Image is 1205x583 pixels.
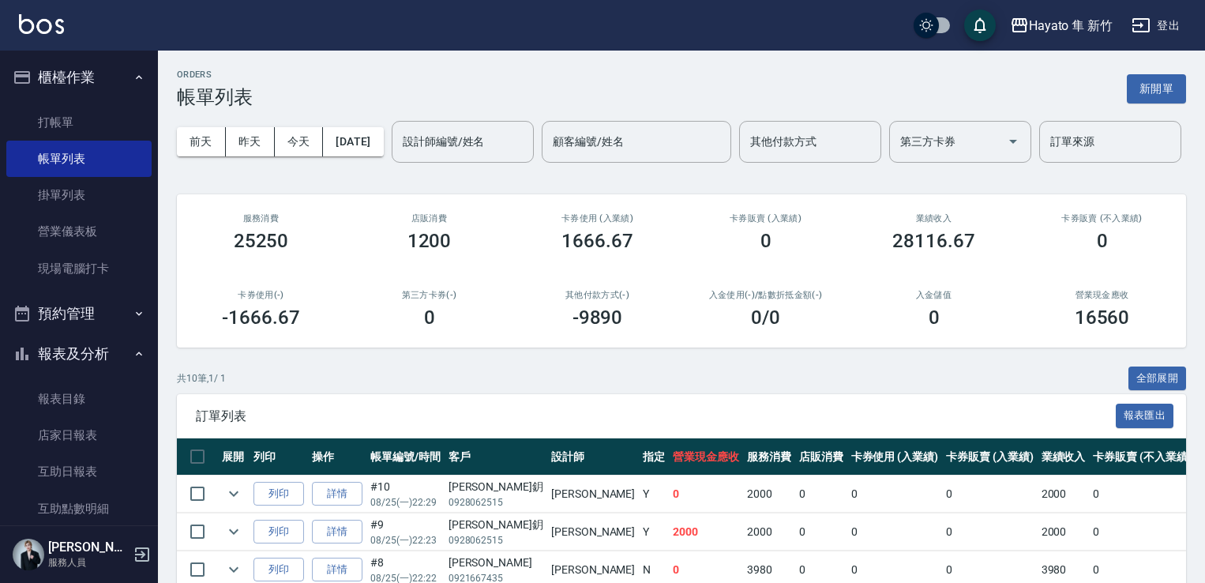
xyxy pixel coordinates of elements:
p: 08/25 (一) 22:29 [370,495,441,510]
button: save [964,9,996,41]
td: Y [639,476,669,513]
h3: 0 [424,307,435,329]
th: 服務消費 [743,438,795,476]
td: 0 [942,513,1038,551]
p: 0928062515 [449,533,543,547]
a: 帳單列表 [6,141,152,177]
td: Y [639,513,669,551]
p: 共 10 筆, 1 / 1 [177,371,226,386]
h3: 16560 [1075,307,1130,329]
img: Person [13,539,44,570]
a: 詳情 [312,482,362,506]
button: Hayato 隼 新竹 [1004,9,1119,42]
button: 列印 [253,482,304,506]
button: 報表匯出 [1116,404,1174,428]
h2: 卡券使用 (入業績) [532,213,663,224]
a: 打帳單 [6,104,152,141]
td: [PERSON_NAME] [547,476,639,513]
button: 櫃檯作業 [6,57,152,98]
button: 登出 [1125,11,1186,40]
h3: 25250 [234,230,289,252]
td: #9 [366,513,445,551]
button: 全部展開 [1128,367,1187,391]
button: [DATE] [323,127,383,156]
td: 2000 [1038,476,1090,513]
button: expand row [222,482,246,506]
th: 卡券販賣 (入業績) [942,438,1038,476]
button: 列印 [253,520,304,544]
a: 新開單 [1127,81,1186,96]
button: 前天 [177,127,226,156]
a: 互助日報表 [6,453,152,490]
td: 2000 [669,513,743,551]
button: 新開單 [1127,74,1186,103]
th: 客戶 [445,438,547,476]
p: 0928062515 [449,495,543,510]
h2: 營業現金應收 [1037,290,1167,300]
td: 0 [847,476,943,513]
h3: 0 [760,230,771,252]
th: 帳單編號/時間 [366,438,445,476]
button: 列印 [253,558,304,582]
td: 0 [795,476,847,513]
h3: 0 /0 [751,307,780,329]
div: [PERSON_NAME]鈅 [449,479,543,495]
h3: 帳單列表 [177,86,253,108]
span: 訂單列表 [196,408,1116,424]
h2: 入金使用(-) /點數折抵金額(-) [700,290,831,300]
th: 列印 [250,438,308,476]
button: 昨天 [226,127,275,156]
td: 0 [1089,476,1195,513]
h2: 卡券販賣 (不入業績) [1037,213,1167,224]
a: 詳情 [312,558,362,582]
a: 店家日報表 [6,417,152,453]
td: 2000 [743,476,795,513]
h2: 店販消費 [364,213,494,224]
button: 預約管理 [6,293,152,334]
p: 08/25 (一) 22:23 [370,533,441,547]
img: Logo [19,14,64,34]
button: expand row [222,558,246,581]
h3: -1666.67 [222,307,300,329]
a: 互助點數明細 [6,491,152,527]
h3: 0 [929,307,940,329]
td: 0 [847,513,943,551]
td: 0 [795,513,847,551]
th: 業績收入 [1038,438,1090,476]
td: 2000 [743,513,795,551]
h3: -9890 [572,307,623,329]
button: Open [1000,129,1026,154]
div: Hayato 隼 新竹 [1029,16,1113,36]
td: 0 [669,476,743,513]
th: 操作 [308,438,366,476]
h2: 卡券使用(-) [196,290,326,300]
h5: [PERSON_NAME] [48,540,129,555]
h3: 1200 [407,230,452,252]
th: 卡券使用 (入業績) [847,438,943,476]
a: 報表匯出 [1116,408,1174,423]
a: 詳情 [312,520,362,544]
th: 卡券販賣 (不入業績) [1089,438,1195,476]
th: 營業現金應收 [669,438,743,476]
button: 報表及分析 [6,333,152,374]
h2: 業績收入 [869,213,999,224]
th: 設計師 [547,438,639,476]
a: 營業儀表板 [6,213,152,250]
th: 指定 [639,438,669,476]
h2: ORDERS [177,70,253,80]
h3: 服務消費 [196,213,326,224]
th: 展開 [218,438,250,476]
a: 掛單列表 [6,177,152,213]
h2: 入金儲值 [869,290,999,300]
a: 報表目錄 [6,381,152,417]
td: 2000 [1038,513,1090,551]
td: [PERSON_NAME] [547,513,639,551]
th: 店販消費 [795,438,847,476]
td: 0 [942,476,1038,513]
div: [PERSON_NAME]鈅 [449,517,543,533]
h3: 28116.67 [892,230,975,252]
h3: 0 [1097,230,1108,252]
button: expand row [222,520,246,544]
button: 今天 [275,127,324,156]
td: #10 [366,476,445,513]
